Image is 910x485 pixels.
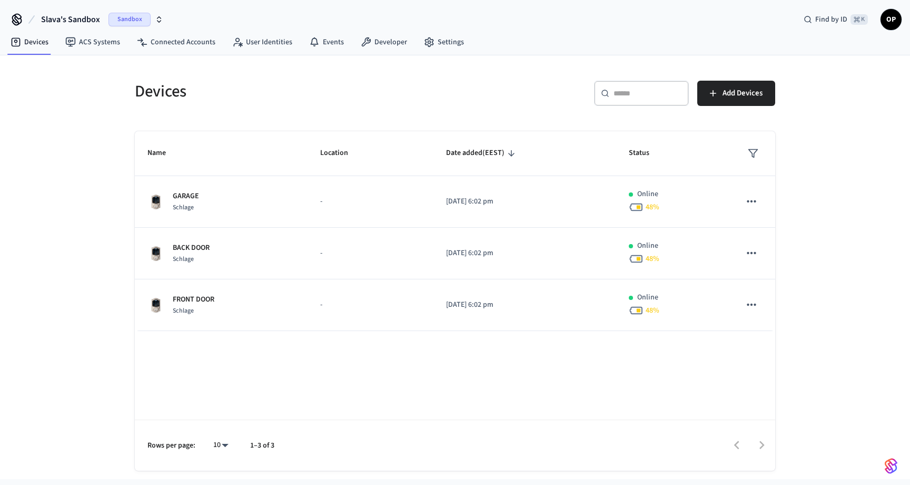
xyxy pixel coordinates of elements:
[147,193,164,210] img: Schlage Sense Smart Deadbolt with Camelot Trim, Front
[173,191,199,202] p: GARAGE
[108,13,151,26] span: Sandbox
[629,145,663,161] span: Status
[885,458,897,474] img: SeamLogoGradient.69752ec5.svg
[881,9,902,30] button: OP
[815,14,847,25] span: Find by ID
[173,203,194,212] span: Schlage
[128,33,224,52] a: Connected Accounts
[637,240,658,251] p: Online
[173,242,210,254] p: BACK DOOR
[446,248,604,259] p: [DATE] 6:02 pm
[352,33,416,52] a: Developer
[637,292,658,303] p: Online
[135,81,449,102] h5: Devices
[301,33,352,52] a: Events
[41,13,100,26] span: Slava's Sandbox
[147,297,164,314] img: Schlage Sense Smart Deadbolt with Camelot Trim, Front
[416,33,472,52] a: Settings
[147,145,180,161] span: Name
[697,81,775,106] button: Add Devices
[882,10,901,29] span: OP
[147,440,195,451] p: Rows per page:
[320,248,420,259] p: -
[320,145,362,161] span: Location
[173,306,194,315] span: Schlage
[147,245,164,262] img: Schlage Sense Smart Deadbolt with Camelot Trim, Front
[208,438,233,453] div: 10
[224,33,301,52] a: User Identities
[723,86,763,100] span: Add Devices
[446,145,518,161] span: Date added(EEST)
[250,440,274,451] p: 1–3 of 3
[320,196,420,207] p: -
[320,299,420,311] p: -
[57,33,128,52] a: ACS Systems
[646,305,659,316] span: 48 %
[135,131,775,331] table: sticky table
[173,294,214,305] p: FRONT DOOR
[637,189,658,200] p: Online
[2,33,57,52] a: Devices
[173,255,194,264] span: Schlage
[795,10,876,29] div: Find by ID⌘ K
[446,299,604,311] p: [DATE] 6:02 pm
[646,254,659,264] span: 48 %
[850,14,868,25] span: ⌘ K
[646,202,659,212] span: 48 %
[446,196,604,207] p: [DATE] 6:02 pm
